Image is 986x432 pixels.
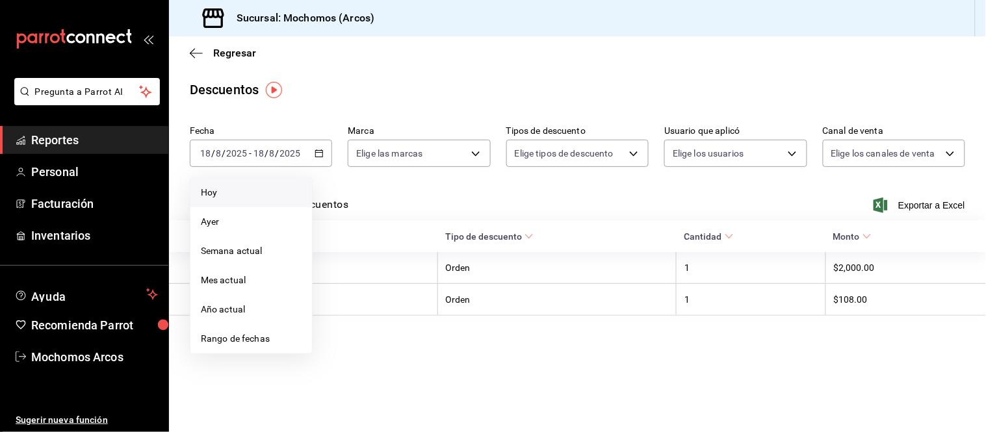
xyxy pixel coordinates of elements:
[31,227,158,244] span: Inventarios
[226,10,374,26] h3: Sucursal: Mochomos (Arcos)
[356,147,422,160] span: Elige las marcas
[211,148,215,159] span: /
[276,148,279,159] span: /
[31,131,158,149] span: Reportes
[201,186,302,199] span: Hoy
[673,147,744,160] span: Elige los usuarios
[35,85,140,99] span: Pregunta a Parrot AI
[348,127,490,136] label: Marca
[833,231,872,242] span: Monto
[169,284,437,316] th: [PERSON_NAME]
[31,316,158,334] span: Recomienda Parrot
[279,148,302,159] input: ----
[437,252,676,284] th: Orden
[876,197,965,213] button: Exportar a Excel
[169,252,437,284] th: [PERSON_NAME]
[222,148,226,159] span: /
[437,284,676,316] th: Orden
[190,47,256,59] button: Regresar
[201,273,302,287] span: Mes actual
[825,284,986,316] th: $108.00
[31,163,158,181] span: Personal
[16,413,158,427] span: Sugerir nueva función
[515,147,614,160] span: Elige tipos de descuento
[213,47,256,59] span: Regresar
[14,78,160,105] button: Pregunta a Parrot AI
[201,303,302,316] span: Año actual
[266,82,282,98] img: Tooltip marker
[201,244,302,258] span: Semana actual
[265,148,268,159] span: /
[226,148,248,159] input: ----
[201,332,302,346] span: Rango de fechas
[143,34,153,44] button: open_drawer_menu
[190,80,259,99] div: Descuentos
[31,286,141,302] span: Ayuda
[201,215,302,229] span: Ayer
[215,148,222,159] input: --
[253,148,265,159] input: --
[823,127,965,136] label: Canal de venta
[677,252,826,284] th: 1
[664,127,807,136] label: Usuario que aplicó
[831,147,935,160] span: Elige los canales de venta
[9,94,160,108] a: Pregunta a Parrot AI
[825,252,986,284] th: $2,000.00
[200,148,211,159] input: --
[190,127,332,136] label: Fecha
[677,284,826,316] th: 1
[684,231,734,242] span: Cantidad
[506,127,649,136] label: Tipos de descuento
[269,148,276,159] input: --
[445,231,534,242] span: Tipo de descuento
[31,195,158,212] span: Facturación
[249,148,252,159] span: -
[31,348,158,366] span: Mochomos Arcos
